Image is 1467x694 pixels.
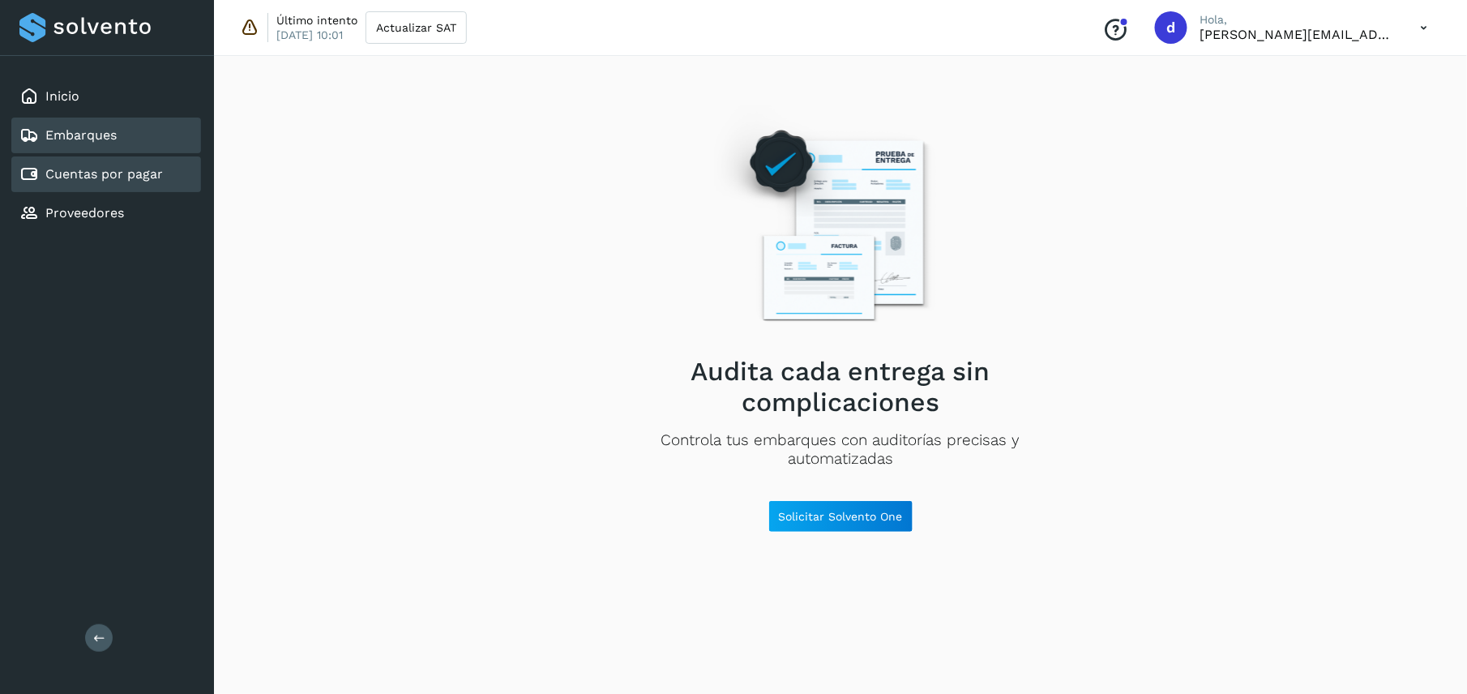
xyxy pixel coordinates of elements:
[609,356,1071,418] h2: Audita cada entrega sin complicaciones
[1200,13,1395,27] p: Hola,
[276,28,343,42] p: [DATE] 10:01
[11,195,201,231] div: Proveedores
[45,127,117,143] a: Embarques
[366,11,467,44] button: Actualizar SAT
[276,13,357,28] p: Último intento
[768,500,913,533] button: Solicitar Solvento One
[45,166,163,182] a: Cuentas por pagar
[609,431,1071,469] p: Controla tus embarques con auditorías precisas y automatizadas
[11,118,201,153] div: Embarques
[45,205,124,221] a: Proveedores
[1200,27,1395,42] p: dora.garcia@emsan.mx
[45,88,79,104] a: Inicio
[376,22,456,33] span: Actualizar SAT
[700,105,981,343] img: Empty state image
[11,79,201,114] div: Inicio
[779,511,903,522] span: Solicitar Solvento One
[11,156,201,192] div: Cuentas por pagar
